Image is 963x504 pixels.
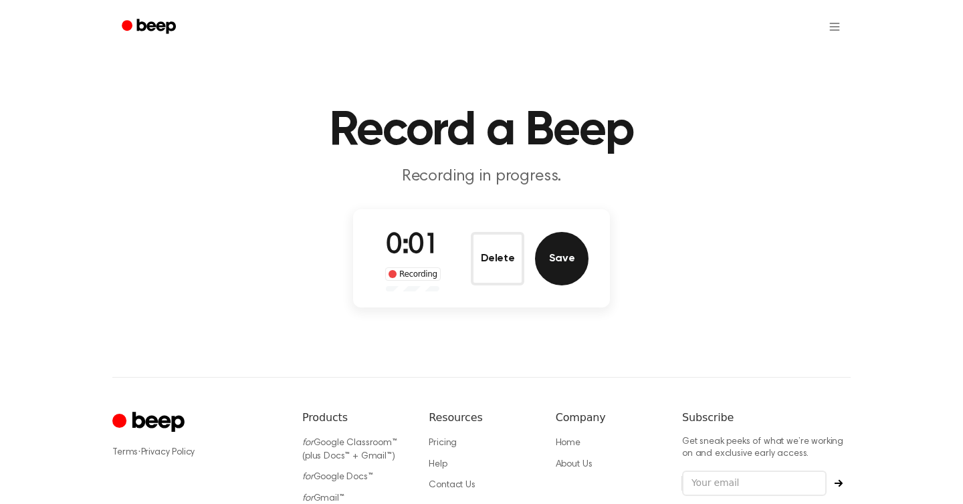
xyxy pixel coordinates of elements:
[302,494,314,503] i: for
[112,446,281,459] div: ·
[819,11,851,43] button: Open menu
[112,448,138,457] a: Terms
[535,232,588,285] button: Save Audio Record
[556,410,661,426] h6: Company
[556,460,593,469] a: About Us
[302,410,407,426] h6: Products
[471,232,524,285] button: Delete Audio Record
[827,479,851,487] button: Subscribe
[302,473,314,482] i: for
[139,107,824,155] h1: Record a Beep
[302,473,373,482] a: forGoogle Docs™
[682,436,851,460] p: Get sneak peeks of what we’re working on and exclusive early access.
[141,448,195,457] a: Privacy Policy
[302,494,344,503] a: forGmail™
[112,410,188,436] a: Cruip
[429,460,447,469] a: Help
[385,267,441,281] div: Recording
[386,232,439,260] span: 0:01
[429,481,475,490] a: Contact Us
[302,438,314,448] i: for
[112,14,188,40] a: Beep
[556,438,580,448] a: Home
[682,471,827,496] input: Your email
[682,410,851,426] h6: Subscribe
[225,166,738,188] p: Recording in progress.
[429,438,457,448] a: Pricing
[302,438,397,461] a: forGoogle Classroom™ (plus Docs™ + Gmail™)
[429,410,534,426] h6: Resources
